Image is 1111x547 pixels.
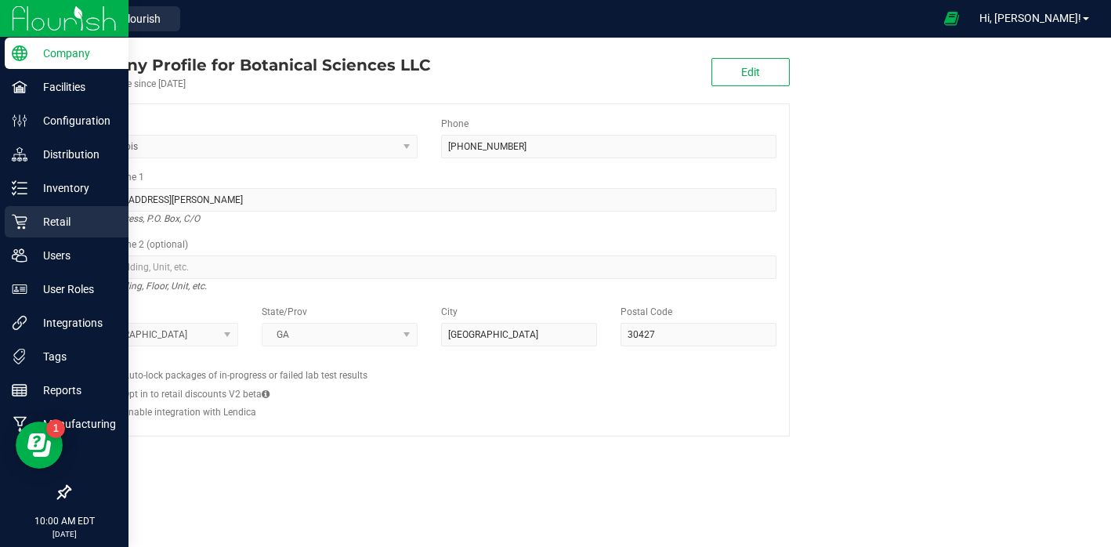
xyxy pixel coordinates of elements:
p: Facilities [27,78,121,96]
p: Tags [27,347,121,366]
label: Enable integration with Lendica [123,405,256,419]
label: Opt in to retail discounts V2 beta [123,387,270,401]
span: Open Ecommerce Menu [934,3,969,34]
p: Configuration [27,111,121,130]
span: Hi, [PERSON_NAME]! [979,12,1081,24]
div: Account active since [DATE] [69,77,430,91]
label: Phone [441,117,469,131]
inline-svg: Tags [12,349,27,364]
inline-svg: User Roles [12,281,27,297]
iframe: Resource center [16,422,63,469]
p: Retail [27,212,121,231]
p: Integrations [27,313,121,332]
button: Edit [711,58,790,86]
inline-svg: Inventory [12,180,27,196]
input: (123) 456-7890 [441,135,776,158]
input: City [441,323,597,346]
p: Manufacturing [27,415,121,433]
p: Reports [27,381,121,400]
inline-svg: Reports [12,382,27,398]
input: Address [82,188,776,212]
p: Company [27,44,121,63]
inline-svg: Integrations [12,315,27,331]
i: Street address, P.O. Box, C/O [82,209,200,228]
label: City [441,305,458,319]
inline-svg: Configuration [12,113,27,129]
h2: Configs [82,358,776,368]
label: State/Prov [262,305,307,319]
p: Inventory [27,179,121,197]
inline-svg: Distribution [12,147,27,162]
p: User Roles [27,280,121,299]
label: Auto-lock packages of in-progress or failed lab test results [123,368,367,382]
input: Suite, Building, Unit, etc. [82,255,776,279]
inline-svg: Manufacturing [12,416,27,432]
p: Users [27,246,121,265]
label: Address Line 2 (optional) [82,237,188,252]
inline-svg: Facilities [12,79,27,95]
i: Suite, Building, Floor, Unit, etc. [82,277,207,295]
p: Distribution [27,145,121,164]
inline-svg: Retail [12,214,27,230]
div: Botanical Sciences LLC [69,53,430,77]
inline-svg: Company [12,45,27,61]
span: Edit [741,66,760,78]
input: Postal Code [621,323,776,346]
iframe: Resource center unread badge [46,419,65,438]
p: 10:00 AM EDT [7,514,121,528]
p: [DATE] [7,528,121,540]
label: Postal Code [621,305,672,319]
inline-svg: Users [12,248,27,263]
